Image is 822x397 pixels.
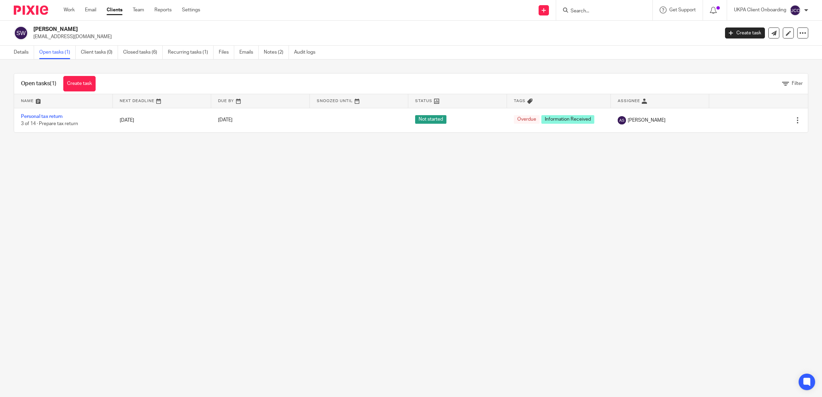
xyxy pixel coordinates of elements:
a: Client tasks (0) [81,46,118,59]
a: Audit logs [294,46,321,59]
a: Work [64,7,75,13]
p: [EMAIL_ADDRESS][DOMAIN_NAME] [33,33,715,40]
a: Emails [239,46,259,59]
span: [DATE] [218,118,232,123]
span: Snoozed Until [317,99,353,103]
a: Closed tasks (6) [123,46,163,59]
img: svg%3E [14,26,28,40]
a: Clients [107,7,122,13]
a: Open tasks (1) [39,46,76,59]
img: Pixie [14,5,48,15]
span: Tags [514,99,526,103]
a: Details [14,46,34,59]
h2: [PERSON_NAME] [33,26,578,33]
a: Create task [63,76,96,91]
a: Create task [725,27,765,38]
h1: Open tasks [21,80,56,87]
input: Search [570,8,632,14]
span: Status [415,99,432,103]
a: Reports [154,7,172,13]
span: Overdue [514,115,540,124]
span: Get Support [669,8,696,12]
a: Personal tax return [21,114,63,119]
img: svg%3E [618,116,626,124]
td: [DATE] [113,108,212,132]
a: Files [219,46,234,59]
a: Team [133,7,144,13]
img: svg%3E [790,5,801,16]
span: Not started [415,115,446,124]
span: (1) [50,81,56,86]
a: Recurring tasks (1) [168,46,214,59]
p: UKPA Client Onboarding [734,7,786,13]
span: 3 of 14 · Prepare tax return [21,121,78,126]
span: Filter [792,81,803,86]
span: Information Received [541,115,594,124]
span: [PERSON_NAME] [628,117,666,124]
a: Email [85,7,96,13]
a: Settings [182,7,200,13]
a: Notes (2) [264,46,289,59]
